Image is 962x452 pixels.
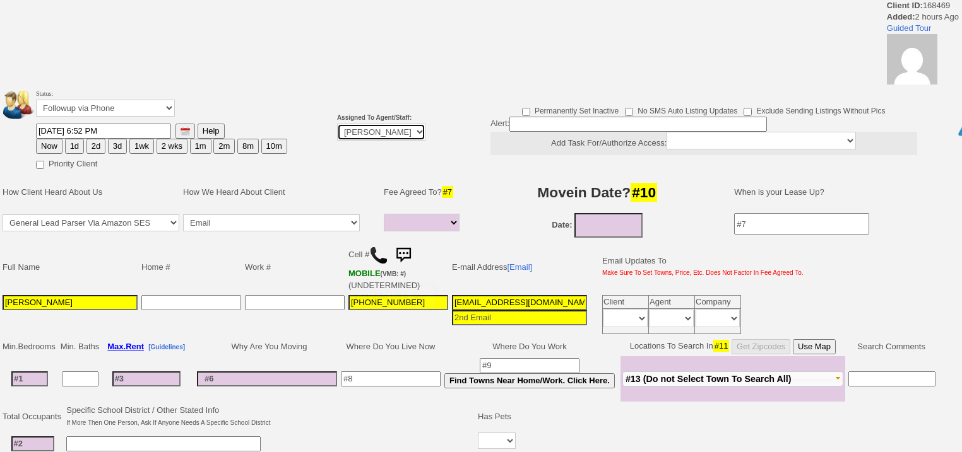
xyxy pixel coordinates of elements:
[793,339,836,354] button: Use Map
[195,337,339,356] td: Why Are You Moving
[695,296,741,309] td: Company
[507,262,532,272] a: [Email]
[552,220,573,229] b: Date:
[480,358,579,373] input: #9
[622,371,843,386] button: #13 (Do not Select Town To Search All)
[261,139,287,154] button: 10m
[490,132,917,155] center: Add Task For/Authorize Access:
[339,337,442,356] td: Where Do You Live Now
[59,337,101,356] td: Min. Baths
[237,139,259,154] button: 8m
[66,419,270,426] font: If More Then One Person, Ask If Anyone Needs A Specific School District
[129,139,154,154] button: 1wk
[243,241,347,293] td: Work #
[625,108,633,116] input: No SMS Auto Listing Updates
[602,269,804,276] font: Make Sure To Set Towns, Price, Etc. Does Not Factor In Fee Agreed To.
[391,243,416,268] img: sms.png
[603,296,649,309] td: Client
[381,270,407,277] font: (VMB: #)
[631,183,657,202] span: #10
[734,213,869,235] input: #7
[744,102,885,117] label: Exclude Sending Listings Without Pics
[744,108,752,116] input: Exclude Sending Listings Without Pics
[148,342,185,351] a: [Guidelines]
[444,373,615,388] button: Find Towns Near Home/Work. Click Here.
[65,139,84,154] button: 1d
[36,139,62,154] button: Now
[3,91,41,119] img: people.png
[845,337,938,356] td: Search Comments
[713,340,730,352] span: #11
[476,403,518,431] td: Has Pets
[369,246,388,265] img: call.png
[630,341,836,351] nobr: Locations To Search In
[452,295,587,310] input: 1st Email - Question #0
[1,173,181,211] td: How Client Heard About Us
[626,374,792,384] span: #13 (Do not Select Town To Search All)
[1,403,64,431] td: Total Occupants
[18,342,56,351] span: Bedrooms
[1,337,59,356] td: Min.
[593,241,805,293] td: Email Updates To
[452,310,587,325] input: 2nd Email
[382,173,465,211] td: Fee Agreed To?
[732,339,790,354] button: Get Zipcodes
[190,139,211,154] button: 1m
[887,34,937,84] img: 64f9a269b5b2e8310b3907c7134e88c2
[450,241,589,293] td: E-mail Address
[107,342,144,351] b: Max.
[148,344,185,351] b: [Guidelines]
[197,371,337,386] input: #6
[887,1,923,10] b: Client ID:
[198,124,225,139] button: Help
[490,117,917,155] div: Alert:
[112,371,181,386] input: #3
[1,1,37,20] b: [DATE]
[108,139,127,154] button: 3d
[1,241,140,293] td: Full Name
[11,371,48,386] input: #1
[1,12,37,19] font: 2 hours Ago
[625,102,737,117] label: No SMS Auto Listing Updates
[442,337,617,356] td: Where Do You Work
[86,139,105,154] button: 2d
[157,139,187,154] button: 2 wks
[916,1,953,10] a: Hide Logs
[181,127,190,136] img: [calendar icon]
[475,181,720,204] h3: Movein Date?
[11,436,54,451] input: #2
[126,342,144,351] span: Rent
[522,102,619,117] label: Permanently Set Inactive
[341,371,441,386] input: #8
[442,186,453,198] span: #7
[140,241,243,293] td: Home #
[887,12,915,21] b: Added:
[64,403,272,431] td: Specific School District / Other Stated Info
[36,155,97,170] label: Priority Client
[45,111,77,122] a: [Reply]
[337,114,412,121] b: Assigned To Agent/Staff:
[649,296,695,309] td: Agent
[522,108,530,116] input: Permanently Set Inactive
[213,139,235,154] button: 2m
[36,90,175,113] font: Status:
[887,23,932,33] a: Guided Tour
[181,173,374,211] td: How We Heard About Client
[353,291,429,303] div: T-Mobile USA, Inc.
[36,161,44,169] input: Priority Client
[348,269,406,278] b: T-Mobile USA, Inc.
[347,241,450,293] td: Cell # (UNDETERMINED)
[348,269,381,278] font: MOBILE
